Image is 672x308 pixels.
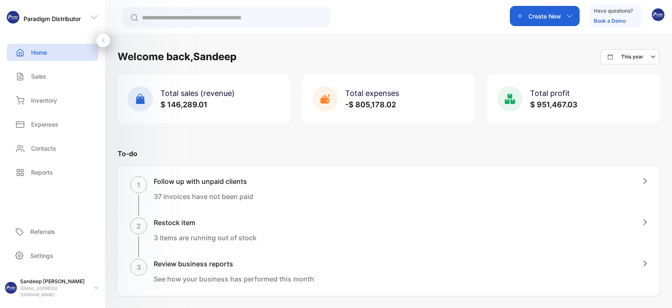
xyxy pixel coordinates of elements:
[621,53,643,61] p: This year
[530,89,570,98] span: Total profit
[31,48,47,57] p: Home
[31,120,58,129] p: Expenses
[154,176,253,186] h1: Follow up with unpaid clients
[31,168,53,177] p: Reports
[154,191,253,202] p: 37 invoices have not been paid
[345,100,396,109] span: -$ 805,178.02
[530,100,577,109] span: $ 951,467.03
[510,6,580,26] button: Create New
[20,285,87,298] p: [EMAIL_ADDRESS][DOMAIN_NAME]
[24,14,81,23] p: Paradigm Distributor
[154,259,314,269] h1: Review business reports
[160,89,235,98] span: Total sales (revenue)
[528,12,561,21] p: Create New
[345,89,399,98] span: Total expenses
[154,274,314,284] p: See how your business has performed this month
[601,49,659,64] button: This year
[136,221,141,231] p: 2
[118,49,236,64] h1: Welcome back, Sandeep
[118,149,659,159] p: To-do
[652,8,664,21] img: avatar
[136,262,141,272] p: 3
[31,96,57,105] p: Inventory
[31,72,46,81] p: Sales
[594,7,633,15] p: Have questions?
[7,11,19,24] img: logo
[31,144,56,153] p: Contacts
[154,233,257,243] p: 3 items are running out of stock
[594,18,626,24] a: Book a Demo
[5,282,17,294] img: profile
[30,251,53,260] p: Settings
[20,278,87,285] p: Sandeep [PERSON_NAME]
[652,6,664,26] button: avatar
[160,100,207,109] span: $ 146,289.01
[137,180,140,190] p: 1
[154,218,257,228] h1: Restock item
[30,227,55,236] p: Referrals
